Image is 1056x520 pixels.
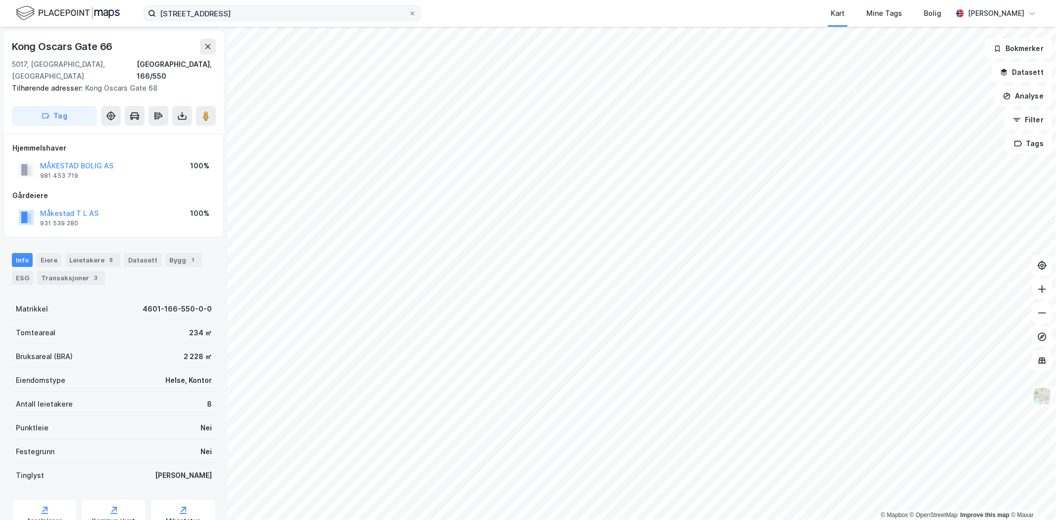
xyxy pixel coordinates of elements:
div: [GEOGRAPHIC_DATA], 166/550 [137,58,216,82]
button: Tags [1006,134,1052,154]
button: Filter [1005,110,1052,130]
div: Tinglyst [16,469,44,481]
div: Punktleie [16,422,49,434]
span: Tilhørende adresser: [12,84,85,92]
a: OpenStreetMap [910,512,958,519]
div: 2 228 ㎡ [184,351,212,363]
div: 931 539 280 [40,219,78,227]
div: Kong Oscars Gate 66 [12,39,114,54]
div: Bygg [165,253,202,267]
div: Bolig [924,7,941,19]
div: Eiendomstype [16,374,65,386]
div: Antall leietakere [16,398,73,410]
input: Søk på adresse, matrikkel, gårdeiere, leietakere eller personer [156,6,408,21]
div: Nei [201,422,212,434]
div: 4601-166-550-0-0 [143,303,212,315]
div: Mine Tags [866,7,902,19]
div: Transaksjoner [37,271,105,285]
img: logo.f888ab2527a4732fd821a326f86c7f29.svg [16,4,120,22]
div: Datasett [124,253,161,267]
div: 3 [91,273,101,283]
div: Gårdeiere [12,190,215,202]
button: Tag [12,106,97,126]
div: 1 [188,255,198,265]
div: ESG [12,271,33,285]
div: Nei [201,446,212,458]
div: Tomteareal [16,327,55,339]
div: 8 [207,398,212,410]
button: Datasett [992,62,1052,82]
div: Bruksareal (BRA) [16,351,73,363]
img: Z [1033,387,1052,406]
div: [PERSON_NAME] [968,7,1024,19]
div: Kart [831,7,845,19]
div: Helse, Kontor [165,374,212,386]
div: 100% [190,208,209,219]
div: 8 [106,255,116,265]
div: Festegrunn [16,446,54,458]
a: Improve this map [960,512,1009,519]
button: Analyse [995,86,1052,106]
div: Info [12,253,33,267]
div: 5017, [GEOGRAPHIC_DATA], [GEOGRAPHIC_DATA] [12,58,137,82]
button: Bokmerker [985,39,1052,58]
div: Kong Oscars Gate 68 [12,82,208,94]
div: [PERSON_NAME] [155,469,212,481]
div: Kontrollprogram for chat [1006,472,1056,520]
div: Eiere [37,253,61,267]
div: Hjemmelshaver [12,142,215,154]
div: 981 453 719 [40,172,78,180]
a: Mapbox [881,512,908,519]
div: 234 ㎡ [189,327,212,339]
div: 100% [190,160,209,172]
div: Leietakere [65,253,120,267]
iframe: Chat Widget [1006,472,1056,520]
div: Matrikkel [16,303,48,315]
